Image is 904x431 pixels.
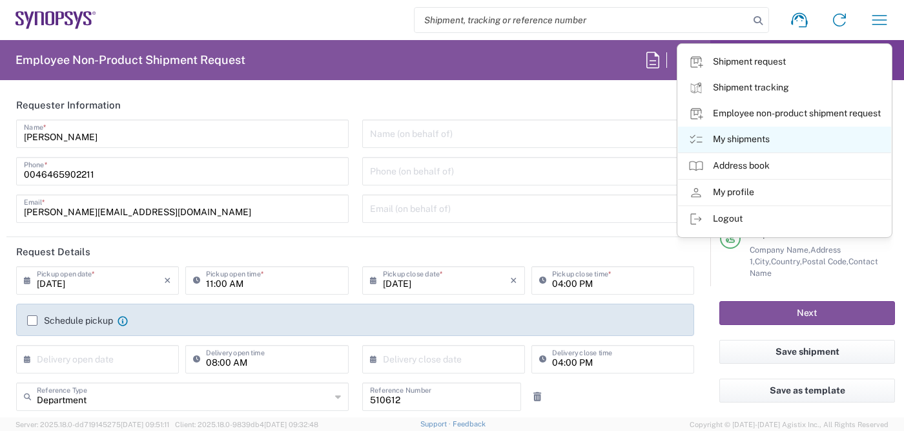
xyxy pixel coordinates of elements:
[750,245,810,255] span: Company Name,
[802,257,848,266] span: Postal Code,
[420,420,453,428] a: Support
[264,421,318,428] span: [DATE] 09:32:48
[175,421,318,428] span: Client: 2025.18.0-9839db4
[678,75,891,101] a: Shipment tracking
[415,8,749,32] input: Shipment, tracking or reference number
[510,270,517,291] i: ×
[16,99,121,112] h2: Requester Information
[678,101,891,127] a: Employee non-product shipment request
[453,420,486,428] a: Feedback
[27,315,113,326] label: Schedule pickup
[690,419,889,430] span: Copyright © [DATE]-[DATE] Agistix Inc., All Rights Reserved
[15,421,169,428] span: Server: 2025.18.0-dd719145275
[16,246,90,258] h2: Request Details
[678,127,891,152] a: My shipments
[121,421,169,428] span: [DATE] 09:51:11
[528,388,546,406] a: Remove Reference
[678,49,891,75] a: Shipment request
[678,206,891,232] a: Logout
[678,180,891,205] a: My profile
[15,52,245,68] h2: Employee Non-Product Shipment Request
[719,340,895,364] button: Save shipment
[719,301,895,325] button: Next
[771,257,802,266] span: Country,
[755,257,771,266] span: City,
[719,379,895,403] button: Save as template
[164,270,171,291] i: ×
[678,153,891,179] a: Address book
